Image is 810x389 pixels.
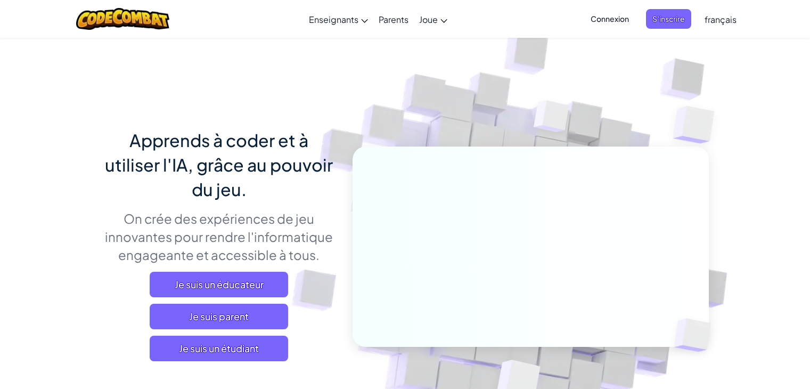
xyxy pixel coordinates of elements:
[373,5,414,34] a: Parents
[102,209,337,264] p: On crée des expériences de jeu innovantes pour rendre l'informatique engageante et accessible à t...
[656,296,736,374] img: Overlap cubes
[652,80,744,170] img: Overlap cubes
[150,304,288,329] a: Je suis parent
[309,14,358,25] span: Enseignants
[419,14,438,25] span: Joue
[699,5,742,34] a: français
[584,9,635,29] button: Connexion
[414,5,453,34] a: Joue
[646,9,691,29] button: S'inscrire
[705,14,737,25] span: français
[150,272,288,297] a: Je suis un éducateur
[150,336,288,361] button: Je suis un étudiant
[76,8,169,30] img: CodeCombat logo
[513,79,590,159] img: Overlap cubes
[105,129,333,200] span: Apprends à coder et à utiliser l'IA, grâce au pouvoir du jeu.
[304,5,373,34] a: Enseignants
